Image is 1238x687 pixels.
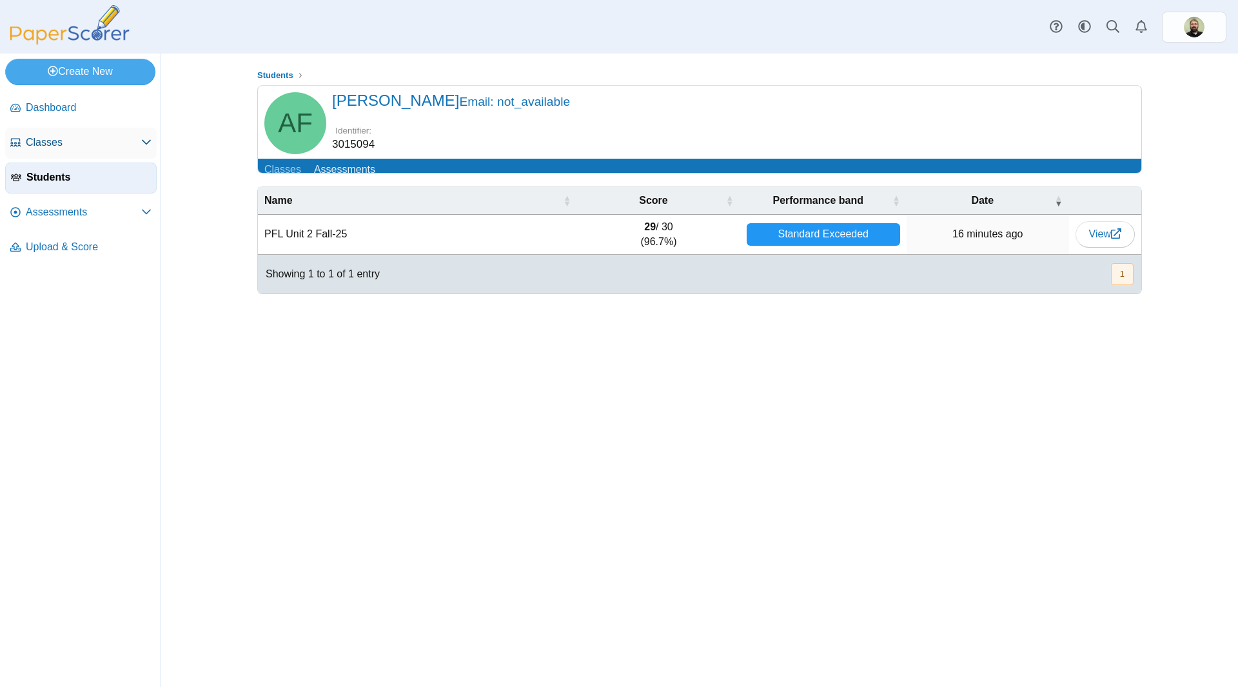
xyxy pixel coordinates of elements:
a: View [1076,221,1135,247]
span: Students [257,70,293,80]
a: Alerts [1127,13,1155,41]
a: Dashboard [5,93,157,124]
a: Create New [5,59,155,85]
span: View [1089,228,1121,239]
span: Performance band [747,194,890,208]
a: Classes [258,159,308,183]
div: Showing 1 to 1 of 1 entry [258,255,380,294]
span: Performance band : Activate to sort [892,194,900,207]
span: Date : Activate to invert sorting [1055,194,1063,207]
span: Name [264,194,560,208]
span: Score : Activate to sort [726,194,734,207]
span: Adrien Fernandez Ayala [278,110,313,137]
img: ps.IbYvzNdzldgWHYXo [1184,17,1204,37]
a: Upload & Score [5,232,157,263]
span: Assessments [26,205,141,219]
button: 1 [1111,263,1134,284]
span: Name : Activate to sort [563,194,571,207]
a: Assessments [5,197,157,228]
a: Assessments [308,159,382,183]
time: Oct 9, 2025 at 2:52 PM [952,228,1023,239]
a: Students [254,68,297,84]
a: Students [5,163,157,194]
a: ps.IbYvzNdzldgWHYXo [1162,12,1226,43]
td: PFL Unit 2 Fall-25 [258,215,577,255]
span: Classes [26,135,141,150]
a: Classes [5,128,157,159]
b: 29 [644,221,656,232]
span: Score [584,194,723,208]
span: [PERSON_NAME] [332,92,570,109]
div: Standard Exceeded [747,223,900,246]
span: Date [913,194,1052,208]
a: PaperScorer [5,35,134,46]
span: Upload & Score [26,240,152,254]
img: PaperScorer [5,5,134,45]
span: Students [26,170,151,184]
dd: 3015094 [332,137,375,152]
dt: Identifier: [332,124,375,137]
span: Zachary Butte - MRH Faculty [1184,17,1204,37]
small: Email: not_available [459,95,570,108]
td: / 30 (96.7%) [577,215,740,255]
span: Dashboard [26,101,152,115]
nav: pagination [1110,263,1134,284]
